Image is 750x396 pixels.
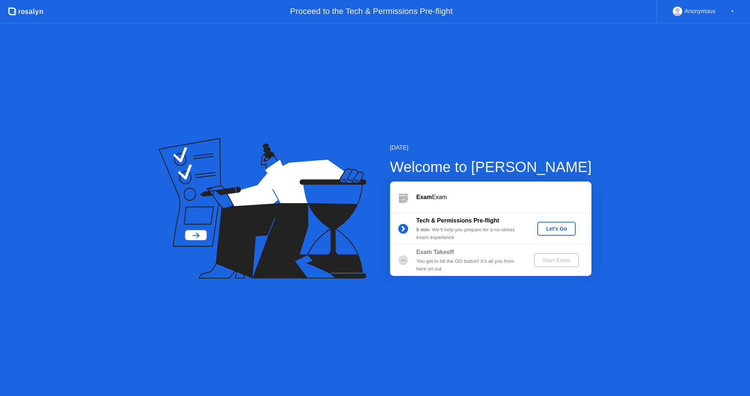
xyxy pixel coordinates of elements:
[390,143,592,152] div: [DATE]
[684,7,716,16] div: Anonymous
[416,227,430,232] b: 5 min
[416,258,522,273] div: You get to hit the GO button! It’s all you from here on out
[416,193,591,202] div: Exam
[416,249,454,255] b: Exam Takeoff
[390,156,592,178] div: Welcome to [PERSON_NAME]
[540,226,573,232] div: Let's Go
[416,194,432,200] b: Exam
[537,257,576,263] div: Start Exam
[731,7,734,16] div: ▼
[537,222,576,236] button: Let's Go
[534,253,579,267] button: Start Exam
[416,217,499,224] b: Tech & Permissions Pre-flight
[416,226,522,241] div: : We’ll help you prepare for a no-stress exam experience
